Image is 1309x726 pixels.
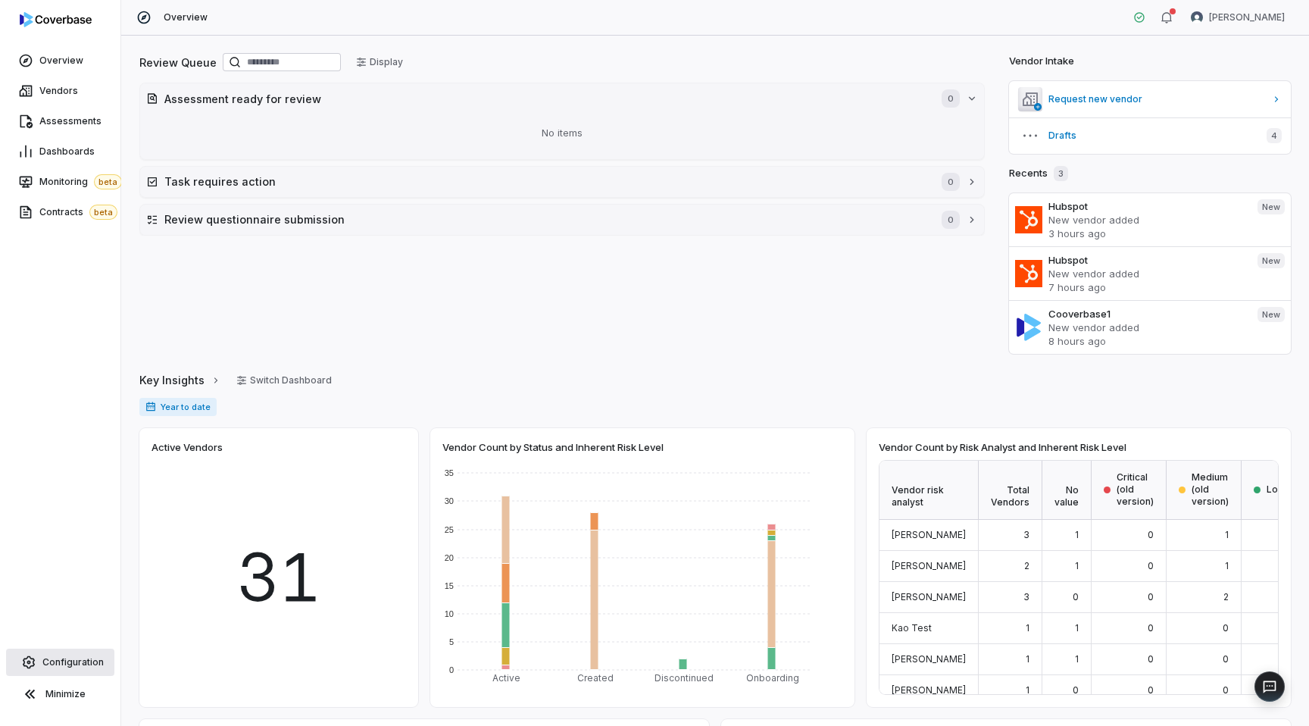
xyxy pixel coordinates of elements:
h2: Task requires action [164,174,926,189]
span: 4 [1267,128,1282,143]
p: New vendor added [1048,213,1245,227]
span: 3 [1023,591,1029,602]
text: 20 [445,553,454,562]
h2: Review questionnaire submission [164,211,926,227]
span: 2 [1223,591,1229,602]
div: No value [1042,461,1092,520]
span: Year to date [139,398,217,416]
h2: Vendor Intake [1009,54,1074,69]
button: Lili Jiang avatar[PERSON_NAME] [1182,6,1294,29]
span: 3 [1054,166,1068,181]
span: 0 [1148,560,1154,571]
img: Lili Jiang avatar [1191,11,1203,23]
span: [PERSON_NAME] [892,684,966,696]
p: 7 hours ago [1048,280,1245,294]
a: Request new vendor [1009,81,1291,117]
span: Kao Test [892,622,932,634]
span: Dashboards [39,146,95,158]
text: 5 [449,637,454,646]
span: 1 [1225,560,1229,571]
img: logo-D7KZi-bG.svg [20,12,92,27]
span: 0 [1148,684,1154,696]
span: Active Vendors [152,440,223,454]
text: 30 [445,496,454,505]
a: Overview [3,47,117,74]
span: 1 [1075,622,1079,634]
text: 25 [445,525,454,534]
span: 1 [1075,529,1079,540]
span: 0 [1073,684,1079,696]
span: 1 [1026,653,1029,665]
text: 15 [445,581,454,590]
span: 0 [1148,591,1154,602]
span: 1 [1026,684,1029,696]
span: Key Insights [139,372,205,388]
button: Minimize [6,679,114,709]
span: 1 [1075,560,1079,571]
span: 0 [942,89,960,108]
span: 0 [1223,653,1229,665]
a: HubspotNew vendor added7 hours agoNew [1009,246,1291,300]
text: 35 [445,468,454,477]
span: 0 [942,173,960,191]
span: Critical (old version) [1117,471,1154,508]
span: 31 [236,528,321,627]
a: Configuration [6,649,114,676]
span: 0 [942,211,960,229]
h2: Recents [1009,166,1068,181]
span: New [1257,199,1285,214]
span: Drafts [1048,130,1254,142]
h2: Assessment ready for review [164,91,926,107]
span: Medium (old version) [1192,471,1229,508]
span: Assessments [39,115,102,127]
span: beta [94,174,122,189]
span: 0 [1148,622,1154,634]
span: beta [89,205,117,220]
span: 3 [1023,529,1029,540]
span: 0 [1148,529,1154,540]
h2: Review Queue [139,55,217,70]
a: Assessments [3,108,117,135]
text: 0 [449,665,454,674]
a: Cooverbase1New vendor added8 hours agoNew [1009,300,1291,354]
p: 3 hours ago [1048,227,1245,240]
button: Switch Dashboard [227,369,341,392]
span: Low [1267,483,1286,496]
div: Total Vendors [979,461,1042,520]
span: 2 [1024,560,1029,571]
div: Vendor risk analyst [879,461,979,520]
a: HubspotNew vendor added3 hours agoNew [1009,193,1291,246]
span: 0 [1223,622,1229,634]
span: Contracts [39,205,117,220]
span: 0 [1148,653,1154,665]
button: Task requires action0 [140,167,984,197]
a: Monitoringbeta [3,168,117,196]
p: New vendor added [1048,267,1245,280]
span: [PERSON_NAME] [892,560,966,571]
h3: Cooverbase1 [1048,307,1245,321]
span: New [1257,253,1285,268]
span: New [1257,307,1285,322]
a: Vendors [3,77,117,105]
div: No items [146,114,978,153]
span: Overview [39,55,83,67]
span: Monitoring [39,174,122,189]
a: Contractsbeta [3,199,117,226]
span: Request new vendor [1048,93,1265,105]
span: 1 [1026,622,1029,634]
span: Configuration [42,656,104,668]
span: [PERSON_NAME] [892,591,966,602]
span: [PERSON_NAME] [892,653,966,665]
span: 1 [1225,529,1229,540]
span: Overview [164,11,208,23]
span: Minimize [45,688,86,700]
h3: Hubspot [1048,199,1245,213]
p: New vendor added [1048,321,1245,334]
span: [PERSON_NAME] [1209,11,1285,23]
p: 8 hours ago [1048,334,1245,348]
span: 1 [1075,653,1079,665]
span: 0 [1073,591,1079,602]
span: 0 [1223,684,1229,696]
span: Vendor Count by Risk Analyst and Inherent Risk Level [879,440,1126,454]
button: Drafts4 [1009,117,1291,154]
